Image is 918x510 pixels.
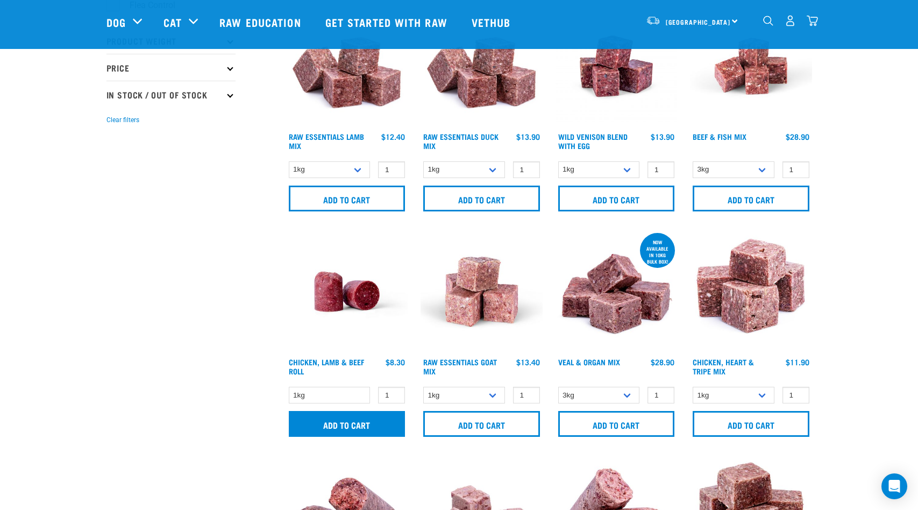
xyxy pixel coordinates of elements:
[106,115,139,125] button: Clear filters
[763,16,773,26] img: home-icon-1@2x.png
[693,360,754,372] a: Chicken, Heart & Tripe Mix
[640,234,675,270] div: now available in 10kg bulk box!
[693,134,746,138] a: Beef & Fish Mix
[647,387,674,403] input: 1
[690,5,812,127] img: Beef Mackerel 1
[693,411,809,437] input: Add to cart
[423,360,497,372] a: Raw Essentials Goat Mix
[558,360,620,364] a: Veal & Organ Mix
[516,132,540,141] div: $13.90
[782,387,809,403] input: 1
[651,358,674,366] div: $28.90
[786,132,809,141] div: $28.90
[421,231,543,353] img: Goat M Ix 38448
[666,20,731,24] span: [GEOGRAPHIC_DATA]
[461,1,524,44] a: Vethub
[209,1,314,44] a: Raw Education
[786,358,809,366] div: $11.90
[386,358,405,366] div: $8.30
[289,360,364,372] a: Chicken, Lamb & Beef Roll
[693,186,809,211] input: Add to cart
[785,15,796,26] img: user.png
[286,5,408,127] img: ?1041 RE Lamb Mix 01
[423,411,540,437] input: Add to cart
[106,54,236,81] p: Price
[421,5,543,127] img: ?1041 RE Lamb Mix 01
[556,231,678,353] img: 1158 Veal Organ Mix 01
[289,134,364,147] a: Raw Essentials Lamb Mix
[289,411,405,437] input: Add to cart
[423,186,540,211] input: Add to cart
[556,5,678,127] img: Venison Egg 1616
[381,132,405,141] div: $12.40
[516,358,540,366] div: $13.40
[289,186,405,211] input: Add to cart
[881,473,907,499] div: Open Intercom Messenger
[782,161,809,178] input: 1
[558,134,628,147] a: Wild Venison Blend with Egg
[690,231,812,353] img: 1062 Chicken Heart Tripe Mix 01
[378,161,405,178] input: 1
[378,387,405,403] input: 1
[807,15,818,26] img: home-icon@2x.png
[163,14,182,30] a: Cat
[286,231,408,353] img: Raw Essentials Chicken Lamb Beef Bulk Minced Raw Dog Food Roll Unwrapped
[315,1,461,44] a: Get started with Raw
[423,134,499,147] a: Raw Essentials Duck Mix
[646,16,660,25] img: van-moving.png
[513,161,540,178] input: 1
[651,132,674,141] div: $13.90
[106,14,126,30] a: Dog
[647,161,674,178] input: 1
[558,186,675,211] input: Add to cart
[558,411,675,437] input: Add to cart
[106,81,236,108] p: In Stock / Out Of Stock
[513,387,540,403] input: 1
